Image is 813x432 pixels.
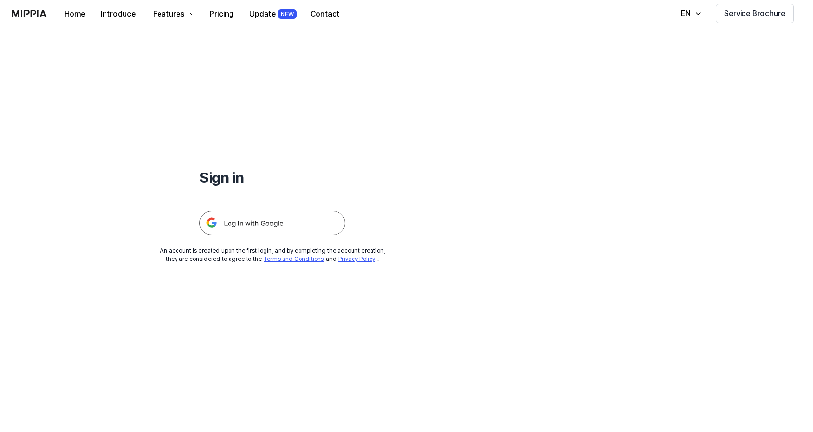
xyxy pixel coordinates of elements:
[93,4,143,24] button: Introduce
[671,4,708,23] button: EN
[338,256,375,262] a: Privacy Policy
[716,4,794,23] button: Service Brochure
[56,4,93,24] button: Home
[202,4,242,24] button: Pricing
[199,167,345,188] h1: Sign in
[302,4,347,24] button: Contact
[143,4,202,24] button: Features
[12,10,47,17] img: logo
[160,247,385,263] div: An account is created upon the first login, and by completing the account creation, they are cons...
[278,9,297,19] div: NEW
[199,211,345,235] img: 구글 로그인 버튼
[151,8,186,20] div: Features
[242,0,302,27] a: UpdateNEW
[679,8,692,19] div: EN
[242,4,302,24] button: UpdateNEW
[264,256,324,262] a: Terms and Conditions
